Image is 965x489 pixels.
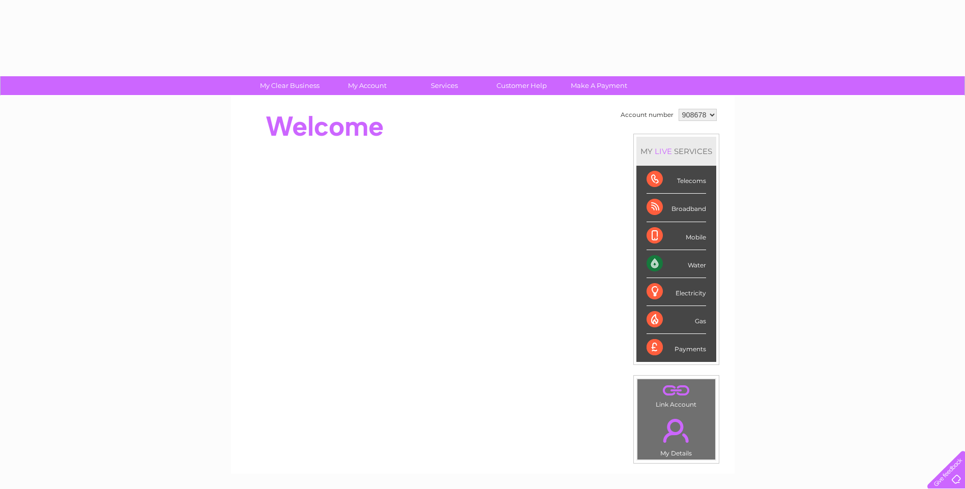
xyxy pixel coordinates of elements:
div: LIVE [653,146,674,156]
td: Account number [618,106,676,124]
div: Electricity [647,278,706,306]
td: Link Account [637,379,716,411]
a: My Account [325,76,409,95]
div: Gas [647,306,706,334]
a: . [640,413,713,448]
div: Water [647,250,706,278]
div: Telecoms [647,166,706,194]
td: My Details [637,410,716,460]
a: My Clear Business [248,76,332,95]
a: Services [402,76,486,95]
a: Make A Payment [557,76,641,95]
a: Customer Help [480,76,564,95]
div: Mobile [647,222,706,250]
div: Broadband [647,194,706,222]
div: Payments [647,334,706,361]
div: MY SERVICES [636,137,716,166]
a: . [640,382,713,400]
